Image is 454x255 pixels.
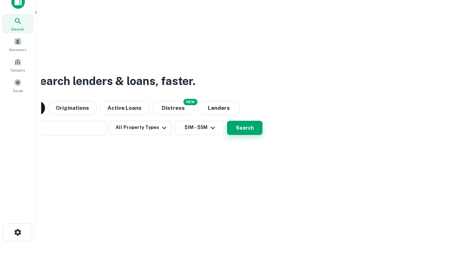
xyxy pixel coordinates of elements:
[9,47,26,52] span: Borrowers
[110,121,172,135] button: All Property Types
[2,14,33,33] a: Search
[32,73,195,90] h3: Search lenders & loans, faster.
[2,76,33,95] a: Saved
[48,101,97,115] button: Originations
[183,99,198,105] div: NEW
[11,67,25,73] span: Contacts
[11,26,24,32] span: Search
[2,55,33,74] a: Contacts
[152,101,195,115] button: Search distressed loans with lien and other non-mortgage details.
[13,88,23,93] span: Saved
[100,101,149,115] button: Active Loans
[419,198,454,232] iframe: Chat Widget
[2,35,33,54] a: Borrowers
[227,121,262,135] button: Search
[198,101,240,115] button: Lenders
[175,121,224,135] button: $1M - $5M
